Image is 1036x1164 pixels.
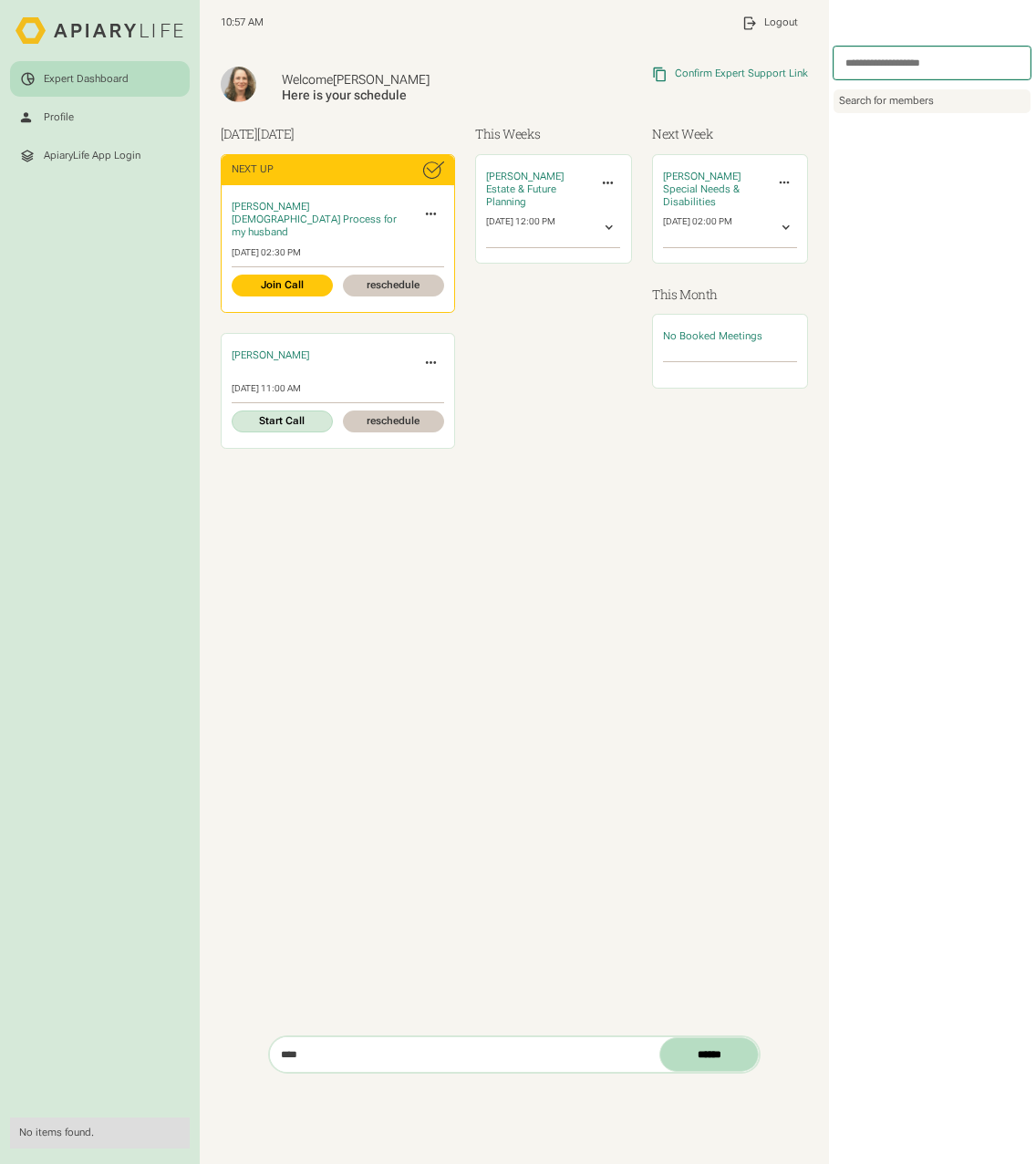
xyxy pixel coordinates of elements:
h3: Next Week [652,124,808,143]
div: ApiaryLife App Login [44,150,140,162]
div: Here is your schedule [282,88,543,104]
a: ApiaryLife App Login [10,138,190,173]
div: [DATE] 02:00 PM [663,216,732,239]
div: Next Up [232,163,274,176]
span: [PERSON_NAME] [486,171,564,182]
div: Search for members [834,89,1031,112]
a: reschedule [343,275,444,296]
a: Start Call [232,411,333,432]
span: [PERSON_NAME] [663,171,741,182]
div: [DATE] 11:00 AM [232,383,443,394]
h3: [DATE] [221,124,455,143]
a: Logout [731,5,809,41]
div: Expert Dashboard [44,73,129,86]
h3: This Month [652,285,808,304]
div: No items found. [19,1127,181,1139]
span: No Booked Meetings [663,330,762,342]
span: [PERSON_NAME] [333,72,430,87]
div: [DATE] 12:00 PM [486,216,555,239]
span: [DEMOGRAPHIC_DATA] Process for my husband [232,213,397,238]
span: 10:57 AM [221,16,264,29]
h3: This Weeks [475,124,631,143]
span: [PERSON_NAME] [232,201,309,213]
div: Logout [764,16,798,29]
a: reschedule [343,411,444,432]
span: [DATE] [257,125,295,142]
div: Confirm Expert Support Link [675,68,808,80]
a: Profile [10,99,190,135]
div: [DATE] 02:30 PM [232,247,443,258]
a: Join Call [232,275,333,296]
span: Estate & Future Planning [486,183,556,208]
div: Profile [44,111,74,124]
div: Welcome [282,72,543,88]
a: Expert Dashboard [10,61,190,97]
span: Special Needs & Disabilities [663,183,740,208]
span: [PERSON_NAME] [232,349,309,361]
